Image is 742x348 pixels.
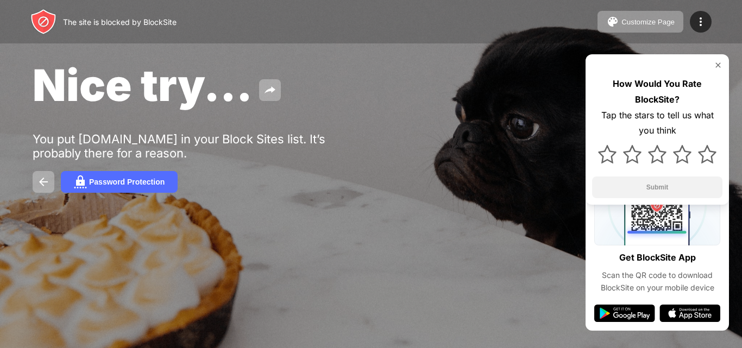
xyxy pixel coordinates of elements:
img: google-play.svg [594,305,655,322]
div: Scan the QR code to download BlockSite on your mobile device [594,269,720,294]
div: How Would You Rate BlockSite? [592,76,722,107]
button: Password Protection [61,171,178,193]
img: app-store.svg [659,305,720,322]
img: pallet.svg [606,15,619,28]
img: header-logo.svg [30,9,56,35]
img: star.svg [598,145,617,163]
img: star.svg [648,145,666,163]
div: Customize Page [621,18,675,26]
div: You put [DOMAIN_NAME] in your Block Sites list. It’s probably there for a reason. [33,132,368,160]
img: star.svg [623,145,642,163]
div: Get BlockSite App [619,250,696,265]
div: Tap the stars to tell us what you think [592,107,722,139]
button: Customize Page [598,11,683,33]
img: rate-us-close.svg [714,61,722,69]
div: The site is blocked by BlockSite [63,17,177,27]
img: back.svg [37,175,50,188]
img: share.svg [263,84,276,97]
button: Submit [592,176,722,198]
img: menu-icon.svg [694,15,707,28]
img: star.svg [673,145,691,163]
div: Password Protection [89,178,165,186]
span: Nice try... [33,59,253,111]
img: star.svg [698,145,716,163]
img: password.svg [74,175,87,188]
